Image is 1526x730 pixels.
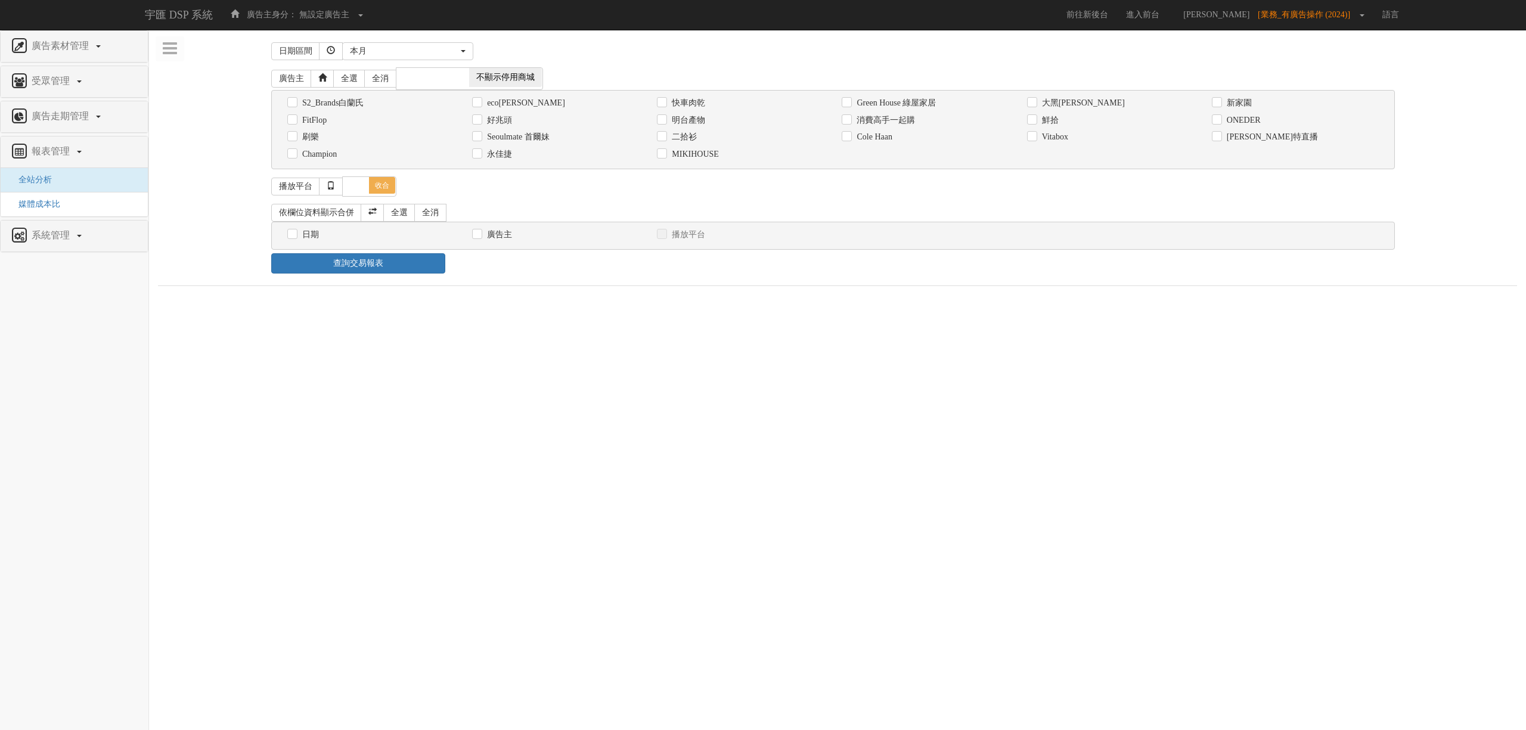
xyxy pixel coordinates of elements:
[247,10,297,19] span: 廣告主身分：
[669,131,697,143] label: 二拾衫
[10,175,52,184] a: 全站分析
[854,131,892,143] label: Cole Haan
[484,229,512,241] label: 廣告主
[29,146,76,156] span: 報表管理
[854,97,936,109] label: Green House 綠屋家居
[484,148,512,160] label: 永佳捷
[383,204,415,222] a: 全選
[1258,10,1356,19] span: [業務_有廣告操作 (2024)]
[484,131,550,143] label: Seoulmate 首爾妹
[10,226,139,246] a: 系統管理
[1224,131,1318,143] label: [PERSON_NAME]特直播
[669,97,705,109] label: 快車肉乾
[350,45,458,57] div: 本月
[271,253,445,274] a: 查詢交易報表
[854,114,915,126] label: 消費高手一起購
[484,114,512,126] label: 好兆頭
[299,114,327,126] label: FitFlop
[333,70,365,88] a: 全選
[669,114,705,126] label: 明台產物
[10,200,60,209] a: 媒體成本比
[669,148,719,160] label: MIKIHOUSE
[10,72,139,91] a: 受眾管理
[364,70,396,88] a: 全消
[469,68,542,87] span: 不顯示停用商城
[29,230,76,240] span: 系統管理
[299,148,337,160] label: Champion
[29,41,95,51] span: 廣告素材管理
[29,76,76,86] span: 受眾管理
[1177,10,1255,19] span: [PERSON_NAME]
[299,97,364,109] label: S2_Brands白蘭氏
[1039,114,1059,126] label: 鮮拾
[10,107,139,126] a: 廣告走期管理
[1039,131,1068,143] label: Vitabox
[29,111,95,121] span: 廣告走期管理
[1039,97,1125,109] label: 大黑[PERSON_NAME]
[342,42,473,60] button: 本月
[299,10,349,19] span: 無設定廣告主
[1224,114,1261,126] label: ONEDER
[299,131,319,143] label: 刷樂
[10,37,139,56] a: 廣告素材管理
[484,97,565,109] label: eco[PERSON_NAME]
[299,229,319,241] label: 日期
[1224,97,1252,109] label: 新家園
[10,142,139,161] a: 報表管理
[669,229,705,241] label: 播放平台
[369,177,395,194] span: 收合
[414,204,446,222] a: 全消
